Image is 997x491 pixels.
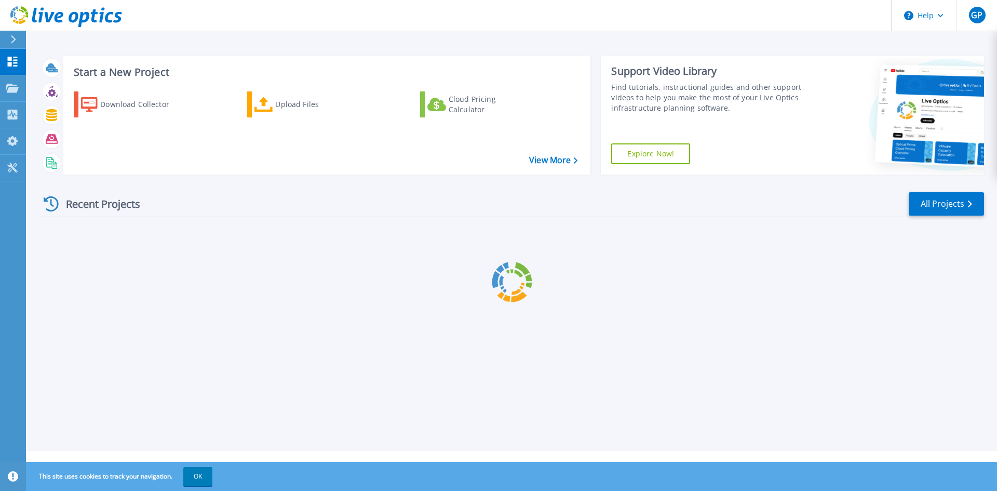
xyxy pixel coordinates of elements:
[611,82,806,113] div: Find tutorials, instructional guides and other support videos to help you make the most of your L...
[611,64,806,78] div: Support Video Library
[183,467,212,486] button: OK
[275,94,358,115] div: Upload Files
[74,67,577,78] h3: Start a New Project
[909,192,984,216] a: All Projects
[29,467,212,486] span: This site uses cookies to track your navigation.
[529,155,577,165] a: View More
[40,191,154,217] div: Recent Projects
[971,11,982,19] span: GP
[449,94,532,115] div: Cloud Pricing Calculator
[247,91,363,117] a: Upload Files
[74,91,190,117] a: Download Collector
[100,94,183,115] div: Download Collector
[611,143,690,164] a: Explore Now!
[420,91,536,117] a: Cloud Pricing Calculator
